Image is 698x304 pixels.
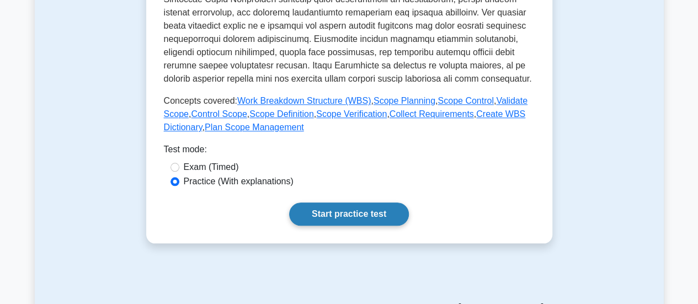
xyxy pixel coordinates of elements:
a: Control Scope [191,109,247,119]
a: Plan Scope Management [205,122,304,132]
a: Start practice test [289,202,409,226]
a: Collect Requirements [390,109,474,119]
a: Scope Definition [249,109,314,119]
a: Work Breakdown Structure (WBS) [237,96,371,105]
a: Scope Control [438,96,493,105]
div: Test mode: [164,143,535,161]
p: Concepts covered: , , , , , , , , , [164,94,535,134]
a: Scope Planning [374,96,435,105]
label: Practice (With explanations) [184,175,294,188]
label: Exam (Timed) [184,161,239,174]
a: Scope Verification [316,109,387,119]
